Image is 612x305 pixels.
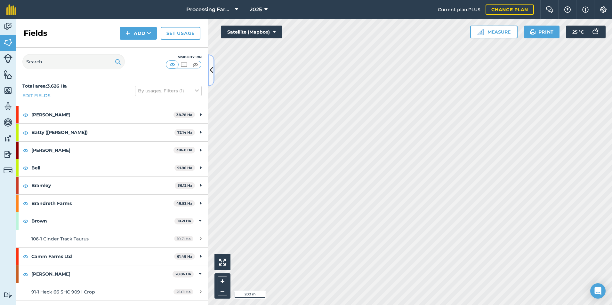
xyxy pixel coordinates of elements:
strong: 91.96 Ha [177,166,192,170]
strong: [PERSON_NAME] [31,265,173,283]
img: svg+xml;base64,PHN2ZyB4bWxucz0iaHR0cDovL3d3dy53My5vcmcvMjAwMC9zdmciIHdpZHRoPSIxOCIgaGVpZ2h0PSIyNC... [23,164,28,172]
strong: Bell [31,159,174,176]
img: svg+xml;base64,PHN2ZyB4bWxucz0iaHR0cDovL3d3dy53My5vcmcvMjAwMC9zdmciIHdpZHRoPSIxOCIgaGVpZ2h0PSIyNC... [23,253,28,260]
img: A question mark icon [564,6,571,13]
a: Set usage [161,27,200,40]
a: 106-1 Cinder Track Taurus10.21 Ha [16,230,208,247]
strong: 38.78 Ha [176,113,192,117]
div: Visibility: On [166,55,202,60]
img: svg+xml;base64,PHN2ZyB4bWxucz0iaHR0cDovL3d3dy53My5vcmcvMjAwMC9zdmciIHdpZHRoPSIxOCIgaGVpZ2h0PSIyNC... [23,199,28,207]
img: svg+xml;base64,PHN2ZyB4bWxucz0iaHR0cDovL3d3dy53My5vcmcvMjAwMC9zdmciIHdpZHRoPSI1MCIgaGVpZ2h0PSI0MC... [191,61,199,68]
div: [PERSON_NAME]28.86 Ha [16,265,208,283]
img: svg+xml;base64,PD94bWwgdmVyc2lvbj0iMS4wIiBlbmNvZGluZz0idXRmLTgiPz4KPCEtLSBHZW5lcmF0b3I6IEFkb2JlIE... [4,166,12,175]
img: svg+xml;base64,PHN2ZyB4bWxucz0iaHR0cDovL3d3dy53My5vcmcvMjAwMC9zdmciIHdpZHRoPSIxNyIgaGVpZ2h0PSIxNy... [582,6,589,13]
div: Brandreth Farms48.52 Ha [16,195,208,212]
strong: 36.12 Ha [178,183,192,188]
img: svg+xml;base64,PD94bWwgdmVyc2lvbj0iMS4wIiBlbmNvZGluZz0idXRmLTgiPz4KPCEtLSBHZW5lcmF0b3I6IEFkb2JlIE... [4,54,12,63]
img: svg+xml;base64,PD94bWwgdmVyc2lvbj0iMS4wIiBlbmNvZGluZz0idXRmLTgiPz4KPCEtLSBHZW5lcmF0b3I6IEFkb2JlIE... [4,150,12,159]
strong: 72.14 Ha [177,130,192,135]
img: svg+xml;base64,PHN2ZyB4bWxucz0iaHR0cDovL3d3dy53My5vcmcvMjAwMC9zdmciIHdpZHRoPSIxOCIgaGVpZ2h0PSIyNC... [23,146,28,154]
span: 91-1 Heck 66 SHC 909 I Crop [31,289,95,295]
img: fieldmargin Logo [6,4,16,15]
div: Bramley36.12 Ha [16,177,208,194]
img: Ruler icon [477,29,484,35]
div: Camm Farms Ltd61.48 Ha [16,248,208,265]
div: Batty ([PERSON_NAME])72.14 Ha [16,124,208,141]
span: 25.01 Ha [173,289,193,294]
strong: 28.86 Ha [175,272,191,276]
span: Processing Farms [186,6,232,13]
button: Print [524,26,560,38]
strong: Bramley [31,177,175,194]
span: 106-1 Cinder Track Taurus [31,236,89,242]
span: 25 ° C [572,26,584,38]
img: svg+xml;base64,PHN2ZyB4bWxucz0iaHR0cDovL3d3dy53My5vcmcvMjAwMC9zdmciIHdpZHRoPSIxNCIgaGVpZ2h0PSIyNC... [125,29,130,37]
strong: Brown [31,212,174,230]
button: By usages, Filters (1) [135,86,202,96]
button: – [218,286,227,295]
img: svg+xml;base64,PHN2ZyB4bWxucz0iaHR0cDovL3d3dy53My5vcmcvMjAwMC9zdmciIHdpZHRoPSIxOCIgaGVpZ2h0PSIyNC... [23,217,28,225]
img: svg+xml;base64,PD94bWwgdmVyc2lvbj0iMS4wIiBlbmNvZGluZz0idXRmLTgiPz4KPCEtLSBHZW5lcmF0b3I6IEFkb2JlIE... [4,118,12,127]
img: svg+xml;base64,PHN2ZyB4bWxucz0iaHR0cDovL3d3dy53My5vcmcvMjAwMC9zdmciIHdpZHRoPSI1MCIgaGVpZ2h0PSI0MC... [180,61,188,68]
button: Measure [470,26,518,38]
img: svg+xml;base64,PHN2ZyB4bWxucz0iaHR0cDovL3d3dy53My5vcmcvMjAwMC9zdmciIHdpZHRoPSIxOCIgaGVpZ2h0PSIyNC... [23,182,28,190]
img: svg+xml;base64,PHN2ZyB4bWxucz0iaHR0cDovL3d3dy53My5vcmcvMjAwMC9zdmciIHdpZHRoPSIxOCIgaGVpZ2h0PSIyNC... [23,129,28,137]
strong: 61.48 Ha [177,254,192,259]
img: svg+xml;base64,PD94bWwgdmVyc2lvbj0iMS4wIiBlbmNvZGluZz0idXRmLTgiPz4KPCEtLSBHZW5lcmF0b3I6IEFkb2JlIE... [4,292,12,298]
span: 2025 [250,6,262,13]
div: Open Intercom Messenger [590,283,606,299]
img: svg+xml;base64,PD94bWwgdmVyc2lvbj0iMS4wIiBlbmNvZGluZz0idXRmLTgiPz4KPCEtLSBHZW5lcmF0b3I6IEFkb2JlIE... [4,134,12,143]
strong: 48.52 Ha [176,201,192,206]
button: + [218,277,227,286]
button: Satellite (Mapbox) [221,26,282,38]
img: A cog icon [600,6,607,13]
img: Two speech bubbles overlapping with the left bubble in the forefront [546,6,553,13]
button: 25 °C [566,26,606,38]
img: Four arrows, one pointing top left, one top right, one bottom right and the last bottom left [219,259,226,266]
input: Search [22,54,125,69]
img: svg+xml;base64,PHN2ZyB4bWxucz0iaHR0cDovL3d3dy53My5vcmcvMjAwMC9zdmciIHdpZHRoPSI1NiIgaGVpZ2h0PSI2MC... [4,86,12,95]
strong: Batty ([PERSON_NAME]) [31,124,174,141]
img: svg+xml;base64,PHN2ZyB4bWxucz0iaHR0cDovL3d3dy53My5vcmcvMjAwMC9zdmciIHdpZHRoPSI1NiIgaGVpZ2h0PSI2MC... [4,38,12,47]
span: Current plan : PLUS [438,6,480,13]
div: [PERSON_NAME]38.78 Ha [16,106,208,123]
img: svg+xml;base64,PD94bWwgdmVyc2lvbj0iMS4wIiBlbmNvZGluZz0idXRmLTgiPz4KPCEtLSBHZW5lcmF0b3I6IEFkb2JlIE... [4,102,12,111]
div: Brown10.21 Ha [16,212,208,230]
div: Bell91.96 Ha [16,159,208,176]
button: Add [120,27,157,40]
div: [PERSON_NAME]306.8 Ha [16,142,208,159]
strong: [PERSON_NAME] [31,142,173,159]
strong: Total area : 3,626 Ha [22,83,67,89]
a: Edit fields [22,92,51,99]
img: svg+xml;base64,PD94bWwgdmVyc2lvbj0iMS4wIiBlbmNvZGluZz0idXRmLTgiPz4KPCEtLSBHZW5lcmF0b3I6IEFkb2JlIE... [589,26,602,38]
a: Change plan [486,4,534,15]
img: svg+xml;base64,PHN2ZyB4bWxucz0iaHR0cDovL3d3dy53My5vcmcvMjAwMC9zdmciIHdpZHRoPSIxOSIgaGVpZ2h0PSIyNC... [115,58,121,66]
strong: 306.8 Ha [176,148,192,152]
img: svg+xml;base64,PHN2ZyB4bWxucz0iaHR0cDovL3d3dy53My5vcmcvMjAwMC9zdmciIHdpZHRoPSI1NiIgaGVpZ2h0PSI2MC... [4,70,12,79]
img: svg+xml;base64,PD94bWwgdmVyc2lvbj0iMS4wIiBlbmNvZGluZz0idXRmLTgiPz4KPCEtLSBHZW5lcmF0b3I6IEFkb2JlIE... [4,22,12,31]
img: svg+xml;base64,PHN2ZyB4bWxucz0iaHR0cDovL3d3dy53My5vcmcvMjAwMC9zdmciIHdpZHRoPSIxOSIgaGVpZ2h0PSIyNC... [530,28,536,36]
a: 91-1 Heck 66 SHC 909 I Crop25.01 Ha [16,283,208,301]
strong: Camm Farms Ltd [31,248,174,265]
h2: Fields [24,28,47,38]
img: svg+xml;base64,PHN2ZyB4bWxucz0iaHR0cDovL3d3dy53My5vcmcvMjAwMC9zdmciIHdpZHRoPSI1MCIgaGVpZ2h0PSI0MC... [168,61,176,68]
strong: 10.21 Ha [177,219,191,223]
strong: Brandreth Farms [31,195,173,212]
img: svg+xml;base64,PHN2ZyB4bWxucz0iaHR0cDovL3d3dy53My5vcmcvMjAwMC9zdmciIHdpZHRoPSIxOCIgaGVpZ2h0PSIyNC... [23,270,28,278]
span: 10.21 Ha [174,236,193,241]
strong: [PERSON_NAME] [31,106,173,123]
img: svg+xml;base64,PHN2ZyB4bWxucz0iaHR0cDovL3d3dy53My5vcmcvMjAwMC9zdmciIHdpZHRoPSIxOCIgaGVpZ2h0PSIyNC... [23,111,28,119]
